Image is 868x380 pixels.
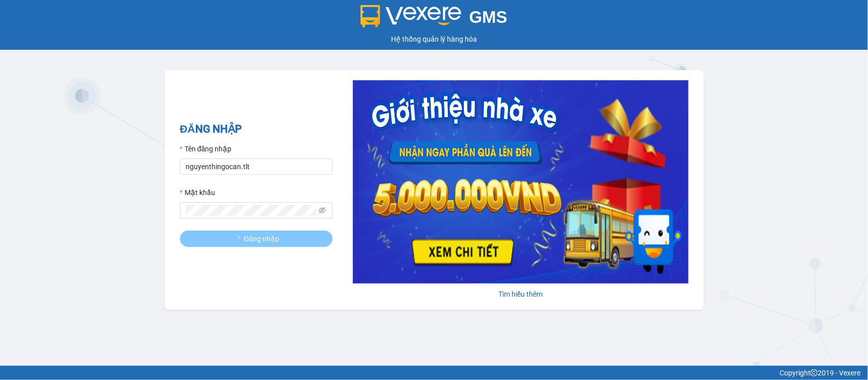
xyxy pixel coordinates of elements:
[811,369,818,376] span: copyright
[186,205,317,216] input: Mật khẩu
[8,367,860,378] div: Copyright 2019 - Vexere
[180,231,333,247] button: Đăng nhập
[180,159,333,175] input: Tên đăng nhập
[180,143,232,154] label: Tên đăng nhập
[469,8,507,26] span: GMS
[353,289,689,300] div: Tìm hiểu thêm
[319,207,326,214] span: eye-invisible
[233,235,244,242] span: loading
[244,233,280,244] span: Đăng nhập
[180,121,333,138] h2: ĐĂNG NHẬP
[3,34,865,45] div: Hệ thống quản lý hàng hóa
[361,5,461,27] img: logo 2
[353,80,689,283] img: banner-0
[180,187,215,198] label: Mật khẩu
[361,15,507,23] a: GMS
